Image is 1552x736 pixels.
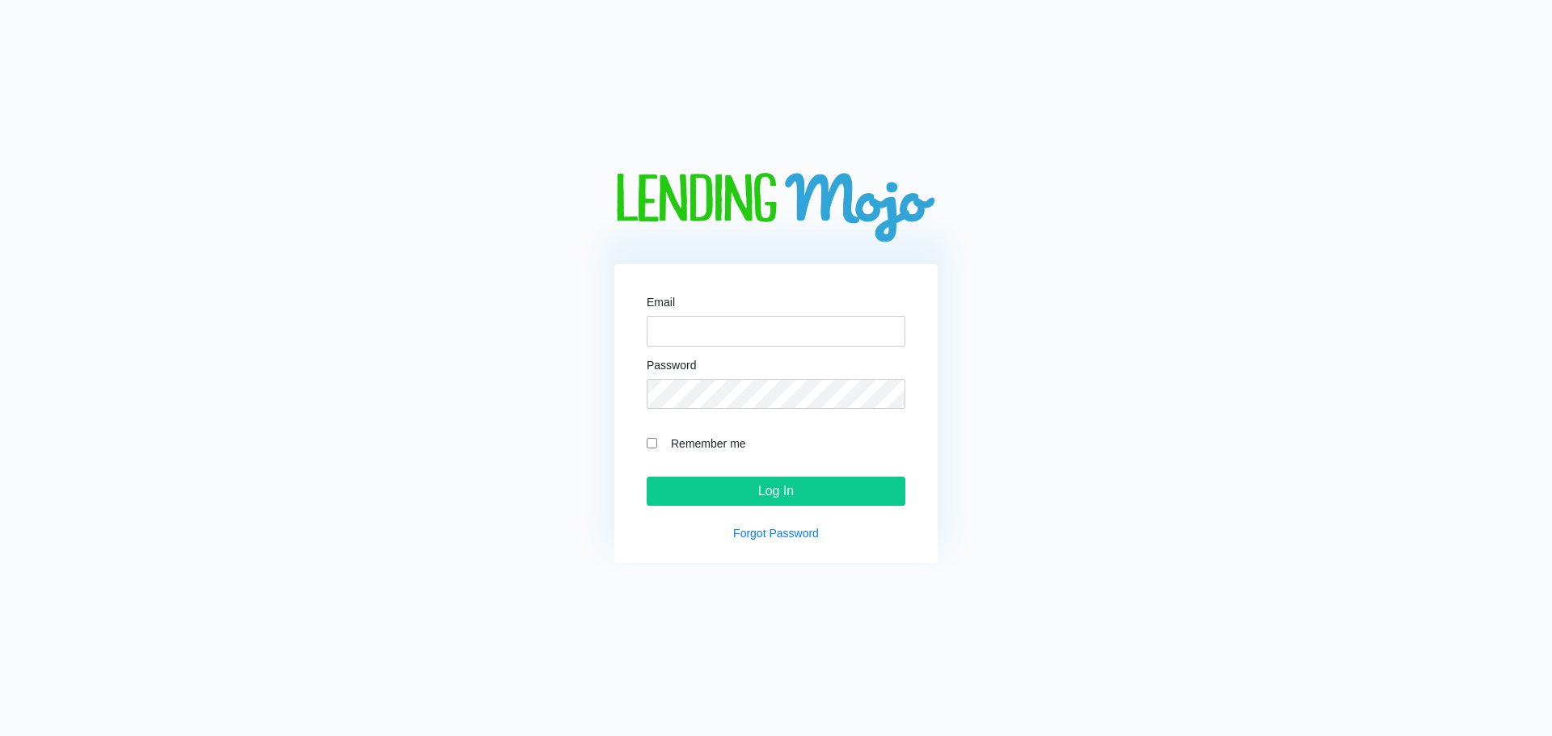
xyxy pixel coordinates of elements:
img: logo-big.png [614,173,938,245]
label: Remember me [663,434,905,452]
label: Email [647,297,675,308]
label: Password [647,360,696,371]
input: Log In [647,477,905,506]
a: Forgot Password [733,527,819,540]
